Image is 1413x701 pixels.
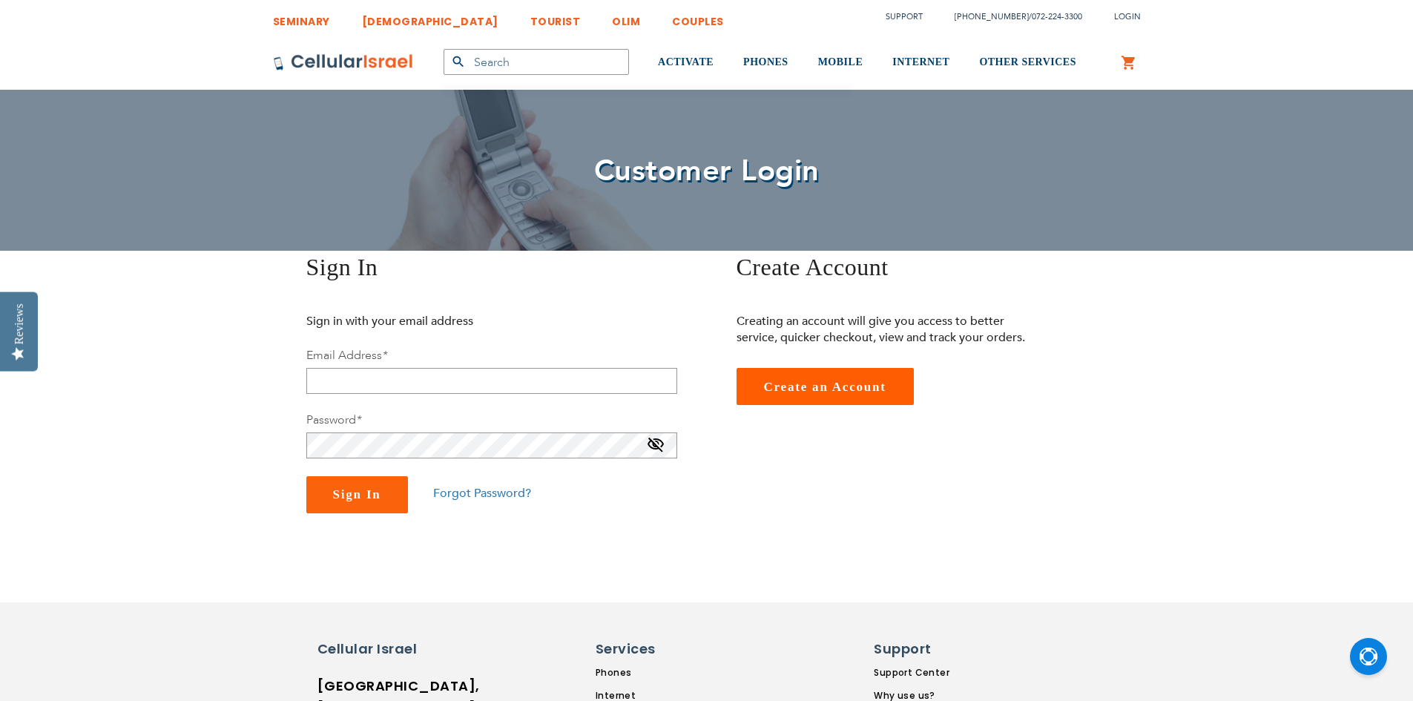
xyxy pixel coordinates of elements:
[596,639,722,659] h6: Services
[743,56,788,68] span: PHONES
[874,639,962,659] h6: Support
[612,4,640,31] a: OLIM
[672,4,724,31] a: COUPLES
[433,485,531,501] a: Forgot Password?
[979,35,1076,90] a: OTHER SERVICES
[596,666,731,679] a: Phones
[444,49,629,75] input: Search
[737,254,889,280] span: Create Account
[818,56,863,68] span: MOBILE
[886,11,923,22] a: Support
[306,313,607,329] p: Sign in with your email address
[306,254,378,280] span: Sign In
[530,4,581,31] a: TOURIST
[874,666,971,679] a: Support Center
[764,380,886,394] span: Create an Account
[940,6,1082,27] li: /
[1032,11,1082,22] a: 072-224-3300
[306,368,677,394] input: Email
[306,347,387,363] label: Email Address
[737,313,1037,346] p: Creating an account will give you access to better service, quicker checkout, view and track your...
[306,412,361,428] label: Password
[317,639,444,659] h6: Cellular Israel
[1114,11,1141,22] span: Login
[658,56,714,68] span: ACTIVATE
[979,56,1076,68] span: OTHER SERVICES
[892,35,949,90] a: INTERNET
[273,53,414,71] img: Cellular Israel Logo
[333,487,381,501] span: Sign In
[658,35,714,90] a: ACTIVATE
[362,4,498,31] a: [DEMOGRAPHIC_DATA]
[594,151,820,191] span: Customer Login
[13,303,26,344] div: Reviews
[955,11,1029,22] a: [PHONE_NUMBER]
[892,56,949,68] span: INTERNET
[306,476,408,513] button: Sign In
[273,4,330,31] a: SEMINARY
[743,35,788,90] a: PHONES
[818,35,863,90] a: MOBILE
[737,368,914,405] a: Create an Account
